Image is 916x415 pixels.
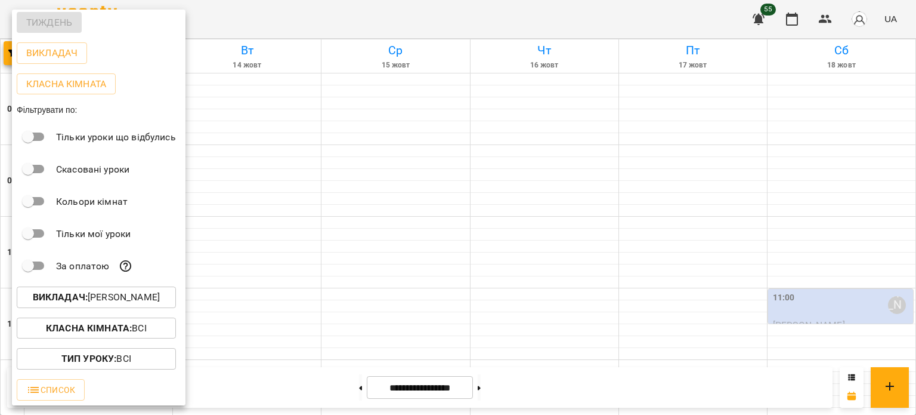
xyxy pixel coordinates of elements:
[26,77,106,91] p: Класна кімната
[17,42,87,64] button: Викладач
[17,318,176,339] button: Класна кімната:Всі
[33,290,160,305] p: [PERSON_NAME]
[56,195,128,209] p: Кольори кімнат
[17,348,176,370] button: Тип Уроку:Всі
[17,287,176,308] button: Викладач:[PERSON_NAME]
[17,379,85,401] button: Список
[61,353,116,364] b: Тип Уроку :
[46,321,147,336] p: Всі
[26,383,75,397] span: Список
[46,322,132,334] b: Класна кімната :
[56,259,109,273] p: За оплатою
[12,99,185,121] div: Фільтрувати по:
[56,130,176,145] p: Тільки уроки що відбулись
[56,227,131,241] p: Тільки мої уроки
[17,73,116,95] button: Класна кімната
[56,162,129,177] p: Скасовані уроки
[33,291,88,303] b: Викладач :
[26,46,78,60] p: Викладач
[61,352,131,366] p: Всі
